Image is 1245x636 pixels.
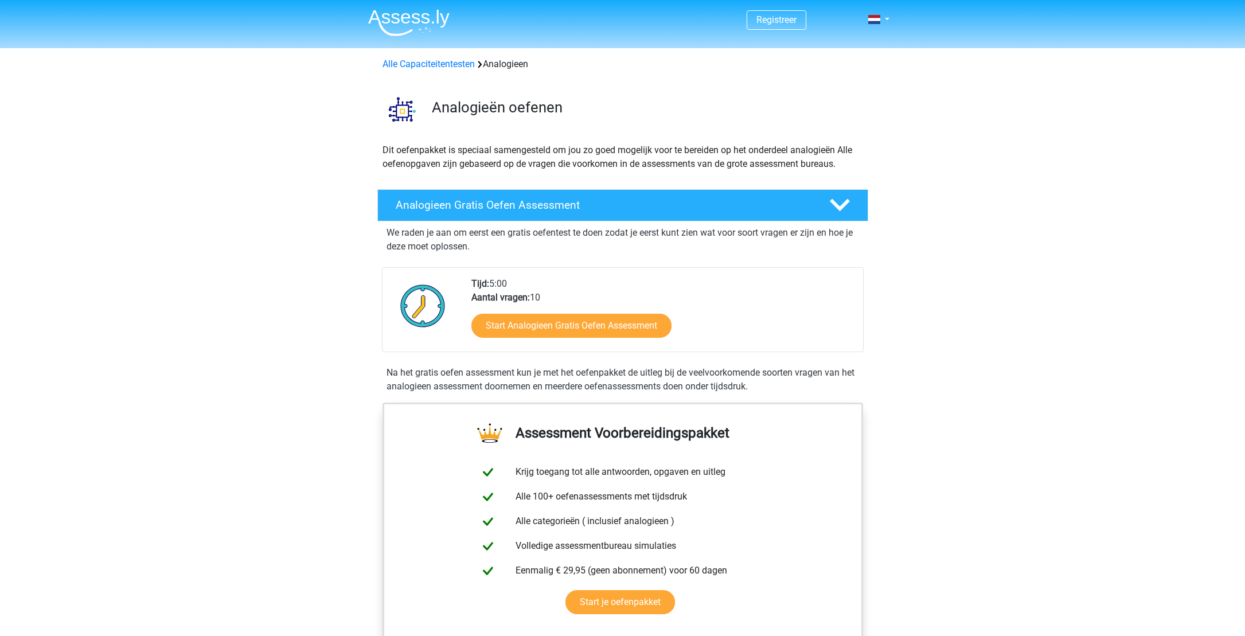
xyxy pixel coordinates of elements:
img: Klok [394,277,452,334]
img: analogieen [378,85,427,134]
a: Start je oefenpakket [565,590,675,614]
div: Na het gratis oefen assessment kun je met het oefenpakket de uitleg bij de veelvoorkomende soorte... [382,366,864,393]
p: We raden je aan om eerst een gratis oefentest te doen zodat je eerst kunt zien wat voor soort vra... [387,226,859,253]
div: 5:00 10 [463,277,862,352]
p: Dit oefenpakket is speciaal samengesteld om jou zo goed mogelijk voor te bereiden op het onderdee... [383,143,863,171]
a: Alle Capaciteitentesten [383,58,475,69]
h3: Analogieën oefenen [432,99,859,116]
div: Analogieen [378,57,868,71]
h4: Analogieen Gratis Oefen Assessment [396,198,811,212]
a: Start Analogieen Gratis Oefen Assessment [471,314,672,338]
a: Analogieen Gratis Oefen Assessment [373,189,873,221]
img: Assessly [368,9,450,36]
a: Registreer [756,14,797,25]
b: Aantal vragen: [471,292,530,303]
b: Tijd: [471,278,489,289]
